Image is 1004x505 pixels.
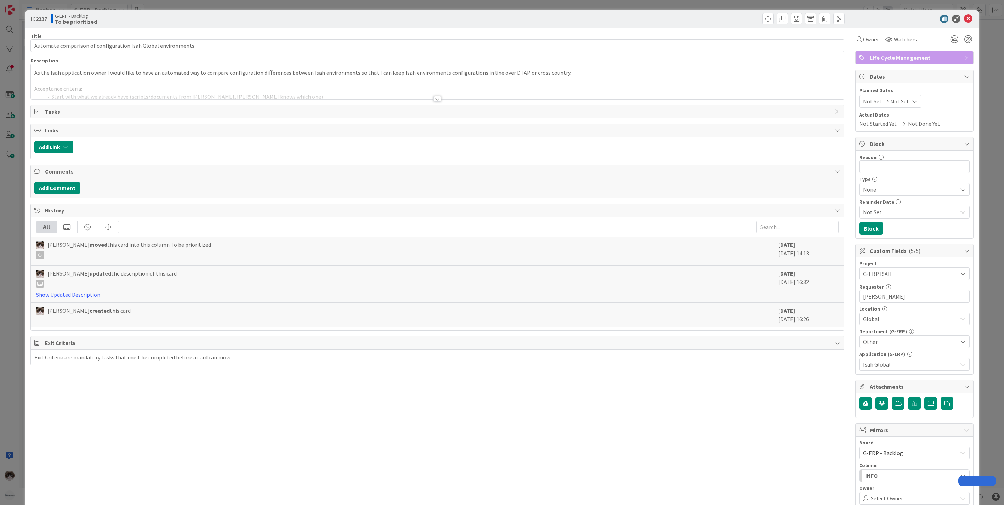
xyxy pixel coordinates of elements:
[909,247,920,254] span: ( 5/5 )
[859,469,970,482] button: INFO
[30,15,47,23] span: ID
[863,185,954,194] span: None
[859,111,970,119] span: Actual Dates
[859,222,883,235] button: Block
[908,119,940,128] span: Not Done Yet
[90,270,111,277] b: updated
[34,69,840,77] p: As the Isah application owner I would like to have an automated way to compare configuration diff...
[36,221,57,233] div: All
[863,269,954,279] span: G-ERP ISAH
[870,382,960,391] span: Attachments
[778,307,795,314] b: [DATE]
[778,269,839,299] div: [DATE] 16:32
[870,246,960,255] span: Custom Fields
[863,360,957,369] span: Isah Global
[45,167,831,176] span: Comments
[47,240,211,259] span: [PERSON_NAME] this card into this column To be prioritized
[870,72,960,81] span: Dates
[863,315,957,323] span: Global
[55,13,97,19] span: G-ERP - Backlog
[859,284,884,290] label: Requester
[756,221,839,233] input: Search...
[859,87,970,94] span: Planned Dates
[890,97,909,106] span: Not Set
[778,306,839,323] div: [DATE] 16:26
[859,486,874,490] span: Owner
[859,154,877,160] label: Reason
[859,440,874,445] span: Board
[45,206,831,215] span: History
[47,269,177,288] span: [PERSON_NAME] the description of this card
[90,241,107,248] b: moved
[871,494,903,503] span: Select Owner
[778,270,795,277] b: [DATE]
[36,291,100,298] a: Show Updated Description
[859,306,970,311] div: Location
[30,33,42,39] label: Title
[45,126,831,135] span: Links
[859,199,894,204] span: Reminder Date
[36,241,44,249] img: Kv
[778,240,839,262] div: [DATE] 14:13
[30,39,844,52] input: type card name here...
[45,107,831,116] span: Tasks
[859,261,970,266] div: Project
[34,182,80,194] button: Add Comment
[859,463,877,468] span: Column
[870,426,960,434] span: Mirrors
[870,53,960,62] span: Life Cycle Management
[45,339,831,347] span: Exit Criteria
[859,352,970,357] div: Application (G-ERP)
[863,449,903,456] span: G-ERP - Backlog
[34,141,73,153] button: Add Link
[34,353,233,362] div: Exit Criteria are mandatory tasks that must be completed before a card can move.
[36,270,44,278] img: Kv
[55,19,97,24] b: To be prioritized
[859,119,897,128] span: Not Started Yet
[36,15,47,22] b: 2337
[47,306,131,315] span: [PERSON_NAME] this card
[865,471,878,480] span: INFO
[863,337,957,346] span: Other
[859,177,871,182] span: Type
[30,57,58,64] span: Description
[859,329,970,334] div: Department (G-ERP)
[778,241,795,248] b: [DATE]
[863,208,957,216] span: Not Set
[36,307,44,315] img: Kv
[894,35,917,44] span: Watchers
[90,307,110,314] b: created
[863,97,882,106] span: Not Set
[863,35,879,44] span: Owner
[870,140,960,148] span: Block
